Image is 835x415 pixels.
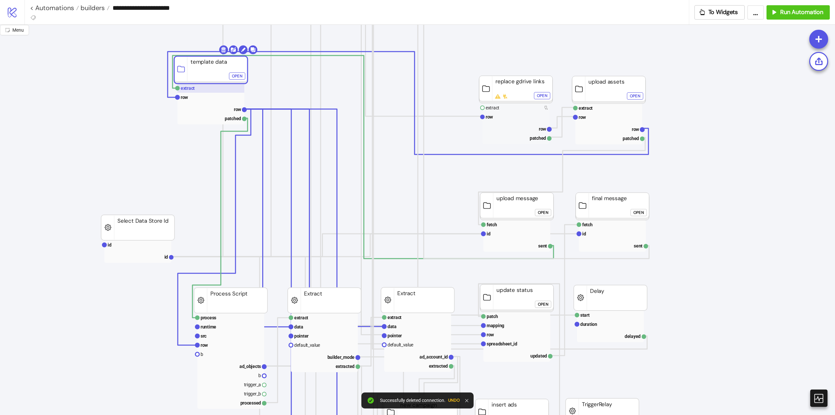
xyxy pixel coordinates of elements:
text: extract [579,105,593,111]
text: row [181,95,188,100]
text: src [201,333,206,339]
text: id [108,242,112,247]
button: To Widgets [694,5,745,20]
text: row [234,107,241,112]
div: Open [630,92,640,100]
text: extract [486,105,499,110]
span: Run Automation [780,8,823,16]
text: row [579,115,586,120]
text: pointer [387,333,402,338]
text: row [487,332,494,337]
span: builders [79,4,105,12]
button: Undo [448,398,460,403]
text: start [580,312,590,318]
text: process [201,315,216,320]
button: Open [535,301,551,308]
text: fetch [487,222,497,227]
div: Open [538,209,548,216]
text: mapping [487,323,504,328]
text: builder_mode [327,355,355,360]
text: extract [181,86,195,91]
text: row [539,126,546,132]
div: Open [537,92,547,100]
a: builders [79,5,110,11]
div: Successfully deleted connection. [380,398,446,403]
button: Open [534,92,550,99]
text: default_value [294,343,320,348]
a: < Automations [30,5,79,11]
text: fetch [582,222,593,227]
text: patch [487,314,498,319]
button: Open [535,209,551,216]
span: Menu [12,27,24,33]
text: default_value [387,342,413,347]
text: b [258,373,261,378]
text: ad_account_id [419,354,448,359]
text: data [387,324,397,329]
text: data [294,324,303,329]
span: To Widgets [708,8,738,16]
text: extract [387,315,402,320]
button: Open [229,72,245,80]
text: ad_objects [239,364,261,369]
text: pointer [294,333,309,339]
text: extract [294,315,308,320]
text: row [632,127,639,132]
text: id [164,254,168,260]
span: radius-bottomright [5,28,10,32]
text: row [486,114,493,120]
text: spreadsheet_id [487,341,517,346]
div: Open [633,209,644,216]
div: Open [232,72,242,80]
div: Open [538,301,548,308]
button: ... [747,5,764,20]
button: Run Automation [767,5,830,20]
text: id [487,231,491,236]
text: row [201,343,208,348]
text: duration [580,322,597,327]
button: Open [630,209,647,216]
button: Open [627,92,643,100]
text: runtime [201,324,216,329]
text: b [201,352,203,357]
text: id [582,231,586,236]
